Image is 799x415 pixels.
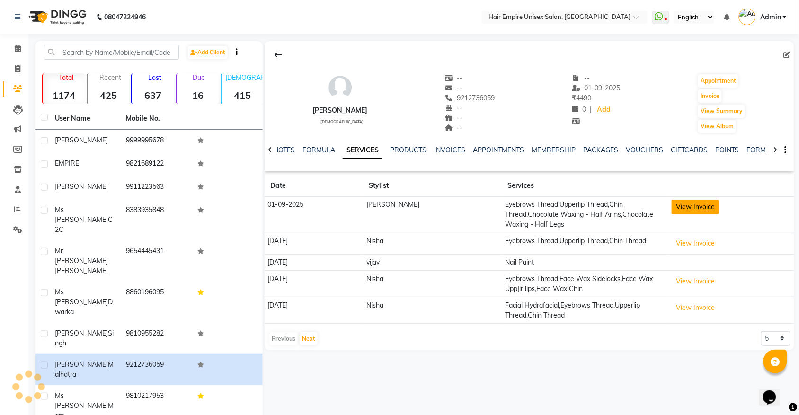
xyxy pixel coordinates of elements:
[698,74,738,88] button: Appointment
[583,146,618,154] a: PACKAGES
[320,119,364,124] span: [DEMOGRAPHIC_DATA]
[672,300,719,315] button: View Invoice
[572,94,577,102] span: ₹
[596,103,613,116] a: Add
[313,106,368,115] div: [PERSON_NAME]
[760,12,781,22] span: Admin
[268,46,288,64] div: Back to Client
[445,94,495,102] span: 9212736059
[445,114,463,122] span: --
[104,4,146,30] b: 08047224946
[759,377,790,406] iframe: chat widget
[55,136,108,144] span: [PERSON_NAME]
[364,297,502,324] td: Nisha
[698,105,745,118] button: View Summary
[502,175,669,197] th: Services
[55,266,108,275] span: [PERSON_NAME]
[739,9,755,25] img: Admin
[364,254,502,271] td: vijay
[222,89,263,101] strong: 415
[502,233,669,254] td: Eyebrows Thread,Upperlip Thread,Chin Thread
[274,146,295,154] a: NOTES
[265,271,364,297] td: [DATE]
[132,89,174,101] strong: 637
[55,205,108,224] span: Ms [PERSON_NAME]
[302,146,335,154] a: FORMULA
[445,124,463,132] span: --
[55,391,108,410] span: Ms [PERSON_NAME]
[300,332,318,345] button: Next
[120,176,191,199] td: 9911223563
[188,46,228,59] a: Add Client
[24,4,89,30] img: logo
[715,146,739,154] a: POINTS
[120,153,191,176] td: 9821689122
[120,323,191,354] td: 9810955282
[671,146,708,154] a: GIFTCARDS
[390,146,426,154] a: PRODUCTS
[136,73,174,82] p: Lost
[265,197,364,233] td: 01-09-2025
[43,89,85,101] strong: 1174
[55,360,108,369] span: [PERSON_NAME]
[590,105,592,115] span: |
[364,197,502,233] td: [PERSON_NAME]
[120,130,191,153] td: 9999995678
[445,84,463,92] span: --
[672,200,719,214] button: View Invoice
[55,247,108,265] span: Mr [PERSON_NAME]
[572,74,590,82] span: --
[473,146,524,154] a: APPOINTMENTS
[445,74,463,82] span: --
[502,197,669,233] td: Eyebrows Thread,Upperlip Thread,Chin Thread,Chocolate Waxing - Half Arms,Chocolate Waxing - Half ...
[44,45,179,60] input: Search by Name/Mobile/Email/Code
[698,120,736,133] button: View Album
[698,89,722,103] button: Invoice
[179,73,219,82] p: Due
[49,108,120,130] th: User Name
[445,104,463,112] span: --
[747,146,771,154] a: FORMS
[532,146,576,154] a: MEMBERSHIP
[120,108,191,130] th: Mobile No.
[91,73,129,82] p: Recent
[120,199,191,240] td: 8383935848
[502,297,669,324] td: Facial Hydrafacial,Eyebrows Thread,Upperlip Thread,Chin Thread
[55,288,108,306] span: Ms [PERSON_NAME]
[55,159,79,168] span: EMPIRE
[626,146,663,154] a: VOUCHERS
[502,254,669,271] td: Nail Paint
[265,175,364,197] th: Date
[326,73,355,102] img: avatar
[120,354,191,385] td: 9212736059
[572,84,621,92] span: 01-09-2025
[177,89,219,101] strong: 16
[672,274,719,289] button: View Invoice
[55,182,108,191] span: [PERSON_NAME]
[672,236,719,251] button: View Invoice
[225,73,263,82] p: [DEMOGRAPHIC_DATA]
[55,329,108,337] span: [PERSON_NAME]
[265,233,364,254] td: [DATE]
[88,89,129,101] strong: 425
[47,73,85,82] p: Total
[265,297,364,324] td: [DATE]
[364,271,502,297] td: Nisha
[572,105,586,114] span: 0
[572,94,592,102] span: 4490
[364,233,502,254] td: Nisha
[502,271,669,297] td: Eyebrows Thread,Face Wax Sidelocks,Face Wax Upp[ir lips,Face Wax Chin
[265,254,364,271] td: [DATE]
[343,142,382,159] a: SERVICES
[120,282,191,323] td: 8860196095
[120,240,191,282] td: 9654445431
[364,175,502,197] th: Stylist
[434,146,465,154] a: INVOICES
